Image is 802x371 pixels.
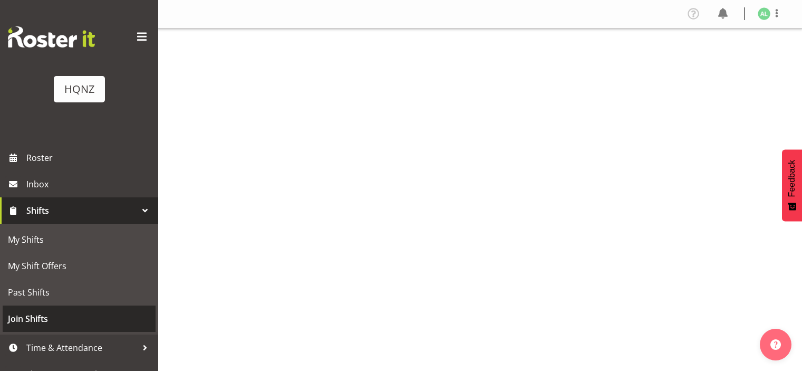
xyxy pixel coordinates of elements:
span: Shifts [26,203,137,218]
a: My Shifts [3,226,156,253]
button: Feedback - Show survey [782,149,802,221]
div: HQNZ [64,81,94,97]
span: Time & Attendance [26,340,137,356]
span: Inbox [26,176,153,192]
img: Rosterit website logo [8,26,95,47]
img: help-xxl-2.png [770,339,781,350]
span: My Shifts [8,232,150,248]
span: Roster [26,150,153,166]
span: My Shift Offers [8,258,150,274]
span: Join Shifts [8,311,150,327]
a: Join Shifts [3,306,156,332]
a: My Shift Offers [3,253,156,279]
a: Past Shifts [3,279,156,306]
img: ana-ledesma2609.jpg [758,7,770,20]
span: Past Shifts [8,284,150,300]
span: Feedback [787,160,797,197]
